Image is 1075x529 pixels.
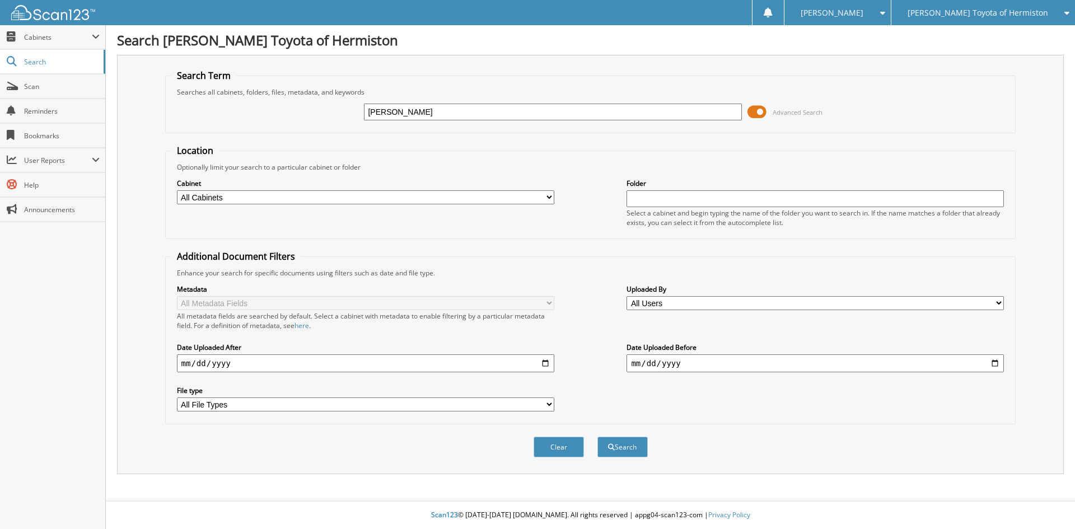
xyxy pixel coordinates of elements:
[177,179,554,188] label: Cabinet
[177,311,554,330] div: All metadata fields are searched by default. Select a cabinet with metadata to enable filtering b...
[171,250,301,263] legend: Additional Document Filters
[24,131,100,141] span: Bookmarks
[171,162,1010,172] div: Optionally limit your search to a particular cabinet or folder
[24,32,92,42] span: Cabinets
[801,10,863,16] span: [PERSON_NAME]
[534,437,584,457] button: Clear
[773,108,822,116] span: Advanced Search
[171,268,1010,278] div: Enhance your search for specific documents using filters such as date and file type.
[295,321,309,330] a: here
[627,284,1004,294] label: Uploaded By
[177,354,554,372] input: start
[177,386,554,395] label: File type
[627,343,1004,352] label: Date Uploaded Before
[597,437,648,457] button: Search
[24,57,98,67] span: Search
[24,180,100,190] span: Help
[908,10,1048,16] span: [PERSON_NAME] Toyota of Hermiston
[177,343,554,352] label: Date Uploaded After
[24,205,100,214] span: Announcements
[177,284,554,294] label: Metadata
[627,354,1004,372] input: end
[24,82,100,91] span: Scan
[24,106,100,116] span: Reminders
[171,87,1010,97] div: Searches all cabinets, folders, files, metadata, and keywords
[431,510,458,519] span: Scan123
[106,502,1075,529] div: © [DATE]-[DATE] [DOMAIN_NAME]. All rights reserved | appg04-scan123-com |
[11,5,95,20] img: scan123-logo-white.svg
[627,208,1004,227] div: Select a cabinet and begin typing the name of the folder you want to search in. If the name match...
[171,144,219,157] legend: Location
[708,510,750,519] a: Privacy Policy
[24,156,92,165] span: User Reports
[171,69,236,82] legend: Search Term
[627,179,1004,188] label: Folder
[1019,475,1075,529] iframe: Chat Widget
[117,31,1064,49] h1: Search [PERSON_NAME] Toyota of Hermiston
